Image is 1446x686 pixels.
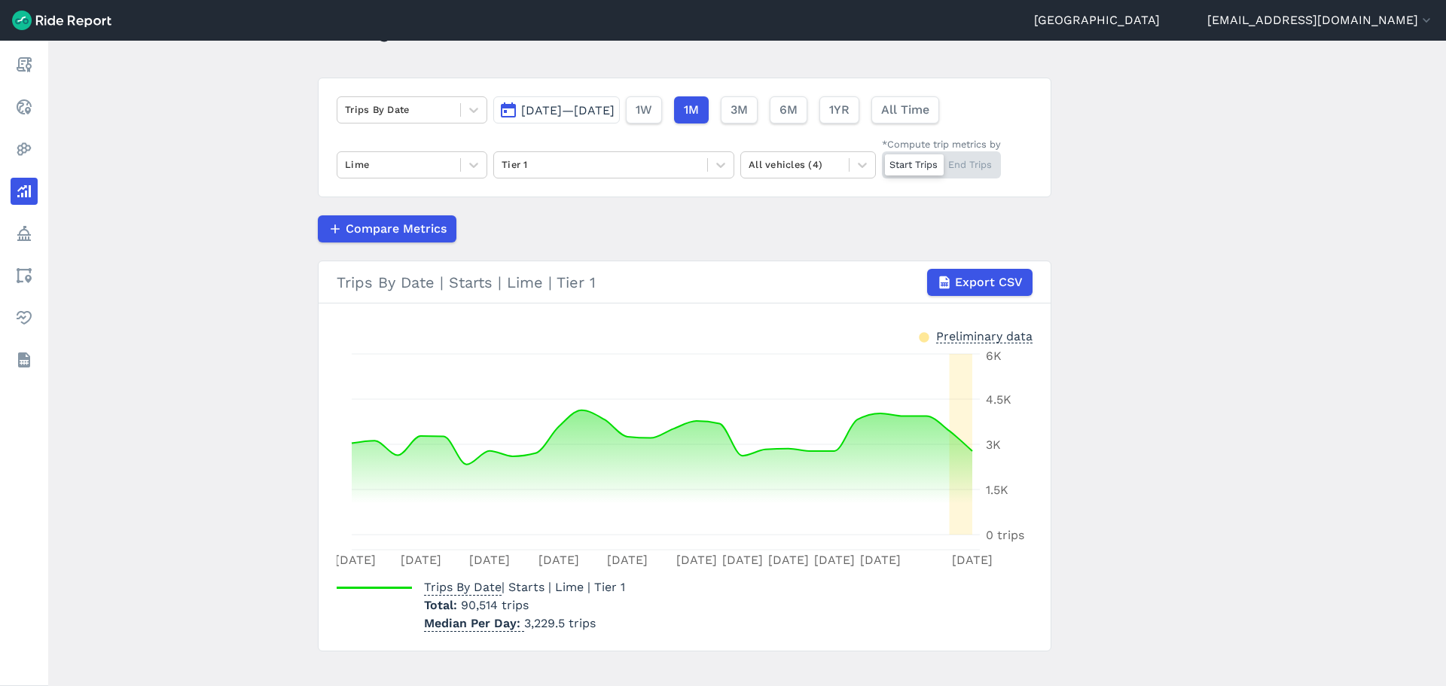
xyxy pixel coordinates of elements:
tspan: [DATE] [401,553,441,567]
div: Trips By Date | Starts | Lime | Tier 1 [337,269,1033,296]
a: Health [11,304,38,331]
a: Datasets [11,346,38,373]
tspan: [DATE] [722,553,763,567]
a: Realtime [11,93,38,120]
button: 1W [626,96,662,123]
a: Policy [11,220,38,247]
span: 3M [731,101,748,119]
tspan: 6K [986,349,1002,363]
a: Report [11,51,38,78]
button: 6M [770,96,807,123]
tspan: 1.5K [986,483,1008,497]
button: [DATE]—[DATE] [493,96,620,123]
button: Export CSV [927,269,1033,296]
a: Areas [11,262,38,289]
span: 1M [684,101,699,119]
span: | Starts | Lime | Tier 1 [424,580,625,594]
a: [GEOGRAPHIC_DATA] [1034,11,1160,29]
button: 1M [674,96,709,123]
tspan: [DATE] [814,553,855,567]
tspan: [DATE] [676,553,717,567]
button: [EMAIL_ADDRESS][DOMAIN_NAME] [1207,11,1434,29]
span: 6M [779,101,798,119]
tspan: [DATE] [538,553,579,567]
span: Compare Metrics [346,220,447,238]
tspan: [DATE] [469,553,510,567]
button: Compare Metrics [318,215,456,242]
tspan: 3K [986,438,1001,452]
span: 1YR [829,101,850,119]
tspan: 4.5K [986,392,1011,407]
button: 3M [721,96,758,123]
p: 3,229.5 trips [424,614,625,633]
span: 90,514 trips [461,598,529,612]
span: Trips By Date [424,575,502,596]
button: All Time [871,96,939,123]
span: Median Per Day [424,611,524,632]
span: [DATE]—[DATE] [521,103,615,117]
tspan: [DATE] [607,553,648,567]
div: *Compute trip metrics by [882,137,1001,151]
button: 1YR [819,96,859,123]
img: Ride Report [12,11,111,30]
tspan: [DATE] [952,553,993,567]
tspan: [DATE] [768,553,809,567]
a: Heatmaps [11,136,38,163]
tspan: [DATE] [335,553,376,567]
tspan: [DATE] [860,553,901,567]
tspan: 0 trips [986,528,1024,542]
span: Total [424,598,461,612]
a: Analyze [11,178,38,205]
span: Export CSV [955,273,1023,291]
span: All Time [881,101,929,119]
div: Preliminary data [936,328,1033,343]
span: 1W [636,101,652,119]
